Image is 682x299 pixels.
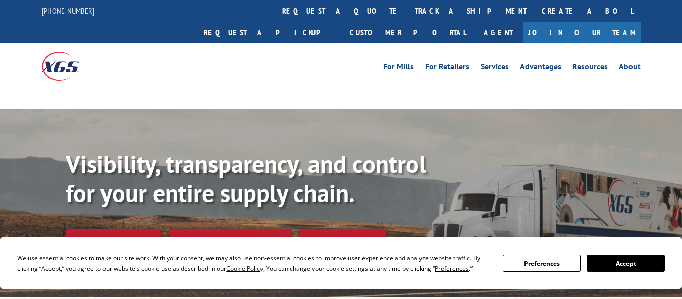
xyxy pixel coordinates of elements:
[481,63,509,74] a: Services
[572,63,608,74] a: Resources
[299,229,386,251] a: XGS ASSISTANT
[523,22,641,43] a: Join Our Team
[425,63,469,74] a: For Retailers
[619,63,641,74] a: About
[196,22,342,43] a: Request a pickup
[226,264,263,273] span: Cookie Policy
[383,63,414,74] a: For Mills
[17,253,491,274] div: We use essential cookies to make our site work. With your consent, we may also use non-essential ...
[342,22,474,43] a: Customer Portal
[474,22,523,43] a: Agent
[66,229,161,250] a: Track shipment
[435,264,469,273] span: Preferences
[66,148,426,209] b: Visibility, transparency, and control for your entire supply chain.
[520,63,561,74] a: Advantages
[587,255,664,272] button: Accept
[169,229,291,251] a: Calculate transit time
[42,6,94,16] a: [PHONE_NUMBER]
[503,255,581,272] button: Preferences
